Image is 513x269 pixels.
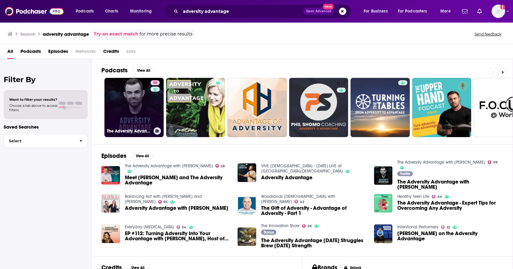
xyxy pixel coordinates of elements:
[220,165,225,168] span: 58
[125,231,231,241] span: EP #112: Turning Adversity Into Your Advantage with [PERSON_NAME], Host of the Adversity Advantag...
[492,5,505,18] img: User Profile
[4,134,88,148] button: Select
[101,67,128,74] h2: Podcasts
[492,5,505,18] button: Show profile menu
[101,152,153,160] a: EpisodesView All
[131,152,153,160] button: View All
[101,166,120,185] img: Meet Doug Bopst and The Adversity Advantage
[125,175,231,185] a: Meet Doug Bopst and The Adversity Advantage
[9,104,57,112] span: Choose a tab above to access filters.
[101,194,120,213] img: Adversity Advantage with Doug Bopst
[125,224,174,230] a: Everyday Endorphins
[436,6,458,16] button: open menu
[437,195,442,198] span: 44
[125,175,231,185] span: Meet [PERSON_NAME] and The Adversity Advantage
[397,231,503,241] a: Adell Harris on the Adversity Advantage
[125,231,231,241] a: EP #112: Turning Adversity Into Your Advantage with Doug Bopst, Host of the Adversity Advantage P...
[264,231,274,234] span: Bonus
[394,6,436,16] button: open menu
[126,46,136,59] span: Lists
[238,227,256,246] img: The Adversity Advantage Today's Struggles Brew Tomorrow's Strength
[107,129,151,134] h3: The Adversity Advantage with [PERSON_NAME]
[493,161,497,164] span: 58
[104,78,164,137] a: 58The Adversity Advantage with [PERSON_NAME]
[238,163,256,182] img: Adversity Advantage
[397,224,438,230] a: Intentional Performers
[500,5,505,9] svg: Add a profile image
[76,7,94,16] span: Podcasts
[176,225,187,229] a: 34
[158,200,168,204] a: 65
[302,224,312,228] a: 56
[374,224,393,243] img: Adell Harris on the Adversity Advantage
[133,67,155,74] button: View All
[4,139,75,143] span: Select
[397,231,503,241] span: [PERSON_NAME] on the Adversity Advantage
[20,46,41,59] a: Podcasts
[475,6,484,16] a: Show notifications dropdown
[492,5,505,18] span: Logged in as sydneymorris_books
[446,226,450,229] span: 22
[7,46,13,59] a: All
[238,197,256,215] img: The Gift of Adversity - Advantage of Adversity - Part 1
[294,200,304,203] a: 42
[5,5,64,17] img: Podchaser - Follow, Share and Rate Podcasts
[397,179,503,190] span: The Adversity Advantage with [PERSON_NAME]
[323,4,334,9] span: New
[261,175,312,180] a: Adversity Advantage
[105,7,118,16] span: Charts
[101,67,155,74] a: PodcastsView All
[71,6,102,16] button: open menu
[261,238,367,248] span: The Adversity Advantage [DATE] Struggles Brew [DATE] Strength
[125,194,202,204] a: Balancing Act with Kristen Doute and Luke Broderick
[163,201,168,203] span: 65
[101,6,122,16] a: Charts
[101,152,126,160] h2: Episodes
[126,6,160,16] button: open menu
[215,164,225,168] a: 58
[75,46,96,59] span: Networks
[261,238,367,248] a: The Adversity Advantage Today's Struggles Brew Tomorrow's Strength
[153,80,157,86] span: 58
[397,160,485,165] a: The Adversity Advantage with Doug Bopst
[48,46,68,59] a: Episodes
[397,194,429,199] a: Healthy Teen Life
[103,46,119,59] a: Credits
[306,10,331,13] span: Open Advanced
[473,31,503,37] button: Send feedback
[261,194,335,204] a: Woodlands Church with Kerry Shook
[125,205,228,211] a: Adversity Advantage with Doug Bopst
[101,224,120,243] img: EP #112: Turning Adversity Into Your Advantage with Doug Bopst, Host of the Adversity Advantage P...
[432,195,442,198] a: 44
[4,124,88,130] p: Saved Searches
[460,6,470,16] a: Show notifications dropdown
[400,172,410,176] span: Trailer
[43,31,89,37] h3: adversity advantage
[182,226,186,229] span: 34
[130,7,152,16] span: Monitoring
[289,78,348,137] a: 0
[303,8,334,15] button: Open AdvancedNew
[441,225,450,229] a: 22
[397,179,503,190] a: The Adversity Advantage with Doug Bopst
[9,97,57,102] span: Want to filter your results?
[374,166,393,185] img: The Adversity Advantage with Doug Bopst
[261,205,367,216] a: The Gift of Adversity - Advantage of Adversity - Part 1
[374,194,393,213] a: The Adversity Advantage - Expert Tips for Overcoming Any Adversity
[397,200,503,211] a: The Adversity Advantage - Expert Tips for Overcoming Any Adversity
[261,223,300,228] a: The Innovation Show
